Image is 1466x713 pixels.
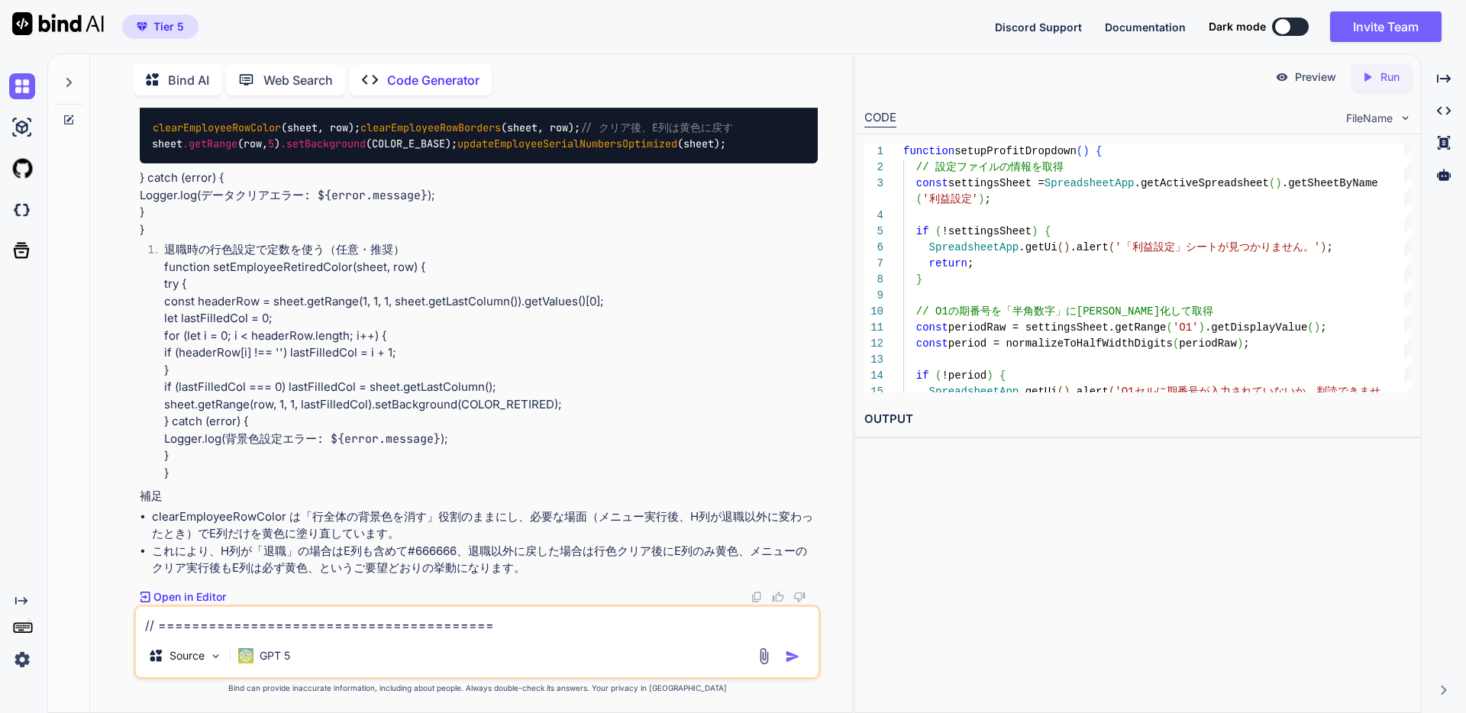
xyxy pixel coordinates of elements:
img: Bind AI [12,12,104,35]
span: ; [984,193,990,205]
span: ) [1198,321,1204,334]
img: Pick Models [209,650,222,663]
code: 背景色設定エラー: ${error.message} [225,431,441,447]
button: Invite Team [1330,11,1442,42]
p: Web Search [263,71,333,89]
span: ; [1326,241,1332,253]
span: !period [941,369,986,382]
img: ai-studio [9,115,35,140]
div: 7 [864,256,883,272]
img: githubLight [9,156,35,182]
span: ( [1173,337,1179,350]
div: 5 [864,224,883,240]
span: updateEmployeeSerialNumbersOptimized [457,137,677,150]
span: ) [1313,321,1319,334]
img: GPT 5 [238,648,253,663]
span: Documentation [1105,21,1186,34]
span: settingsSheet = [948,177,1044,189]
span: ( [935,225,941,237]
span: !settingsSheet [941,225,1032,237]
p: Open in Editor [153,589,226,605]
li: clearEmployeeRowColor は「行全体の背景色を消す」役割のままにし、必要な場面（メニュー実行後、H列が退職以外に変わったとき）でE列だけを黄色に塗り直しています。 [152,508,818,543]
span: '利益設定' [922,193,978,205]
span: SpreadsheetApp [1045,177,1135,189]
span: ) [1320,241,1326,253]
p: } catch (error) { Logger.log( ); } } [140,169,818,238]
img: copy [751,591,763,603]
span: ; [967,257,974,269]
button: Documentation [1105,19,1186,35]
div: 15 [864,384,883,400]
span: ( [915,193,922,205]
span: ( [1307,321,1313,334]
span: const [915,321,948,334]
span: .getUi [1019,386,1057,398]
p: 補足 [140,488,818,505]
img: premium [137,22,147,31]
span: { [1045,225,1051,237]
div: 13 [864,352,883,368]
div: 6 [864,240,883,256]
li: これにより、H列が「退職」の場合はE列も含めて#666666、退職以外に戻した場合は行色クリア後にE列のみ黄色、メニューのクリア実行後もE列は必ず黄色、というご要望どおりの挙動になります。 [152,543,818,577]
span: ) [1064,386,1070,398]
p: Bind can provide inaccurate information, including about people. Always double-check its answers.... [134,682,821,694]
p: Run [1380,69,1400,85]
div: 1 [864,144,883,160]
span: Dark mode [1209,19,1266,34]
span: // 設定ファイルの情報を取得 [915,161,1063,173]
div: 3 [864,176,883,192]
span: .getRange [182,137,237,150]
span: ) [986,369,993,382]
button: premiumTier 5 [122,15,199,39]
p: GPT 5 [260,648,290,663]
span: { [999,369,1006,382]
span: ( [1057,241,1063,253]
span: ) [978,193,984,205]
span: ) [1275,177,1281,189]
div: 2 [864,160,883,176]
span: .getSheetByName [1281,177,1377,189]
span: setupProfitDropdown [954,145,1077,157]
span: ( [1109,386,1115,398]
span: ) [1064,241,1070,253]
span: ( [1057,386,1063,398]
img: like [772,591,784,603]
span: .setBackground [280,137,366,150]
span: ( [935,369,941,382]
span: '「利益設定」シートが見つかりません。' [1115,241,1320,253]
p: Bind AI [168,71,209,89]
span: periodRaw [1179,337,1237,350]
img: attachment [755,647,773,665]
img: icon [785,649,800,664]
p: Source [170,648,205,663]
li: 退職時の行色設定で定数を使う（任意・推奨） function setEmployeeRetiredColor(sheet, row) { try { const headerRow = shee... [152,241,818,482]
span: ( [1269,177,1275,189]
img: chat [9,73,35,99]
span: ( [1077,145,1083,157]
span: SpreadsheetApp [928,386,1019,398]
span: .alert [1070,386,1108,398]
div: 12 [864,336,883,352]
span: const [915,177,948,189]
span: const [915,337,948,350]
span: } [915,273,922,286]
span: SpreadsheetApp [928,241,1019,253]
span: ) [1237,337,1243,350]
button: Discord Support [995,19,1082,35]
span: ; [1320,321,1326,334]
span: FileName [1346,111,1393,126]
span: .getDisplayValue [1205,321,1307,334]
img: dislike [793,591,806,603]
h2: OUTPUT [855,402,1421,437]
span: ( [1166,321,1172,334]
span: clearEmployeeRowColor [153,121,281,135]
span: ) [1083,145,1089,157]
div: CODE [864,109,896,127]
span: ; [1243,337,1249,350]
span: 5 [268,137,274,150]
span: .getActiveSpreadsheet [1134,177,1268,189]
p: Code Generator [387,71,480,89]
code: (sheet, row); (sheet, row); sheet (row, ) (COLOR_E_BASE); (sheet); [152,120,733,151]
span: period = normalizeToHalfWidthDigits [948,337,1172,350]
span: function [903,145,954,157]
